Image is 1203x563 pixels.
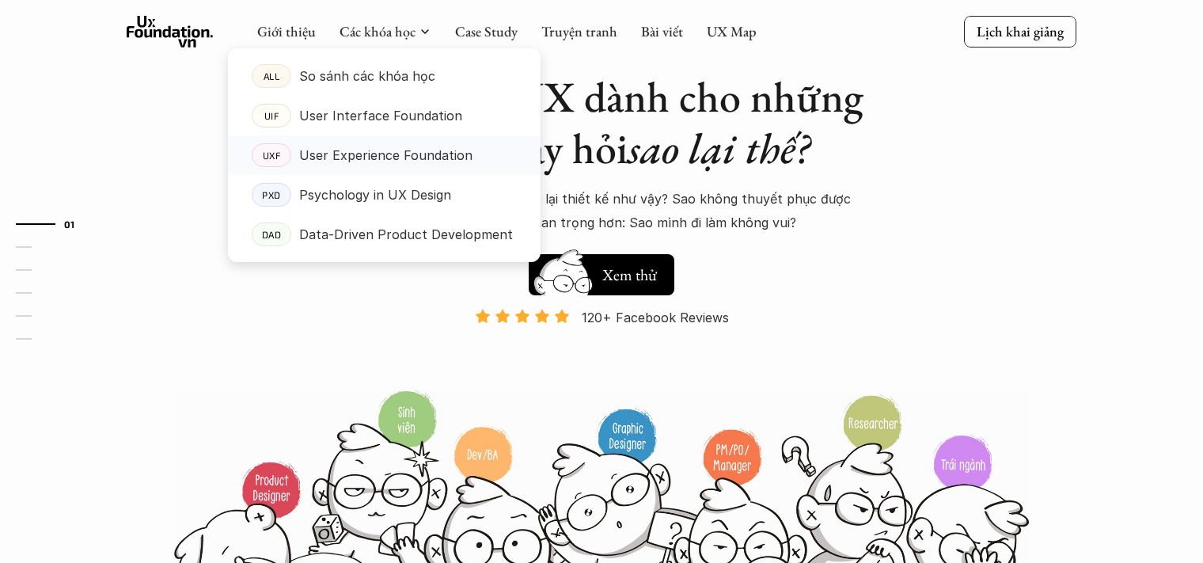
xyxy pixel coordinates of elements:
[228,96,541,135] a: UIFUser Interface Foundation
[262,189,281,200] p: PXD
[228,215,541,254] a: DADData-Driven Product Development
[529,246,674,295] a: Xem thử
[541,22,617,40] a: Truyện tranh
[262,229,282,240] p: DAD
[324,71,879,174] h1: Khóa học UX dành cho những người hay hỏi
[600,264,658,286] h5: Xem thử
[264,70,280,82] p: ALL
[964,16,1076,47] a: Lịch khai giảng
[16,215,91,234] a: 01
[228,56,541,96] a: ALLSo sánh các khóa học
[977,22,1064,40] p: Lịch khai giảng
[64,219,75,230] strong: 01
[628,120,810,176] em: sao lại thế?
[455,22,518,40] a: Case Study
[707,22,757,40] a: UX Map
[299,223,513,246] p: Data-Driven Product Development
[228,135,541,175] a: UXFUser Experience Foundation
[263,150,281,161] p: UXF
[257,22,316,40] a: Giới thiệu
[340,22,416,40] a: Các khóa học
[299,143,472,167] p: User Experience Foundation
[299,183,451,207] p: Psychology in UX Design
[299,104,462,127] p: User Interface Foundation
[228,175,541,215] a: PXDPsychology in UX Design
[641,22,683,40] a: Bài viết
[582,306,729,329] p: 120+ Facebook Reviews
[264,110,279,121] p: UIF
[324,187,879,235] p: Sao lại làm tính năng này? Sao lại thiết kế như vậy? Sao không thuyết phục được stakeholder? Hoặc...
[461,308,742,388] a: 120+ Facebook Reviews
[299,64,435,88] p: So sánh các khóa học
